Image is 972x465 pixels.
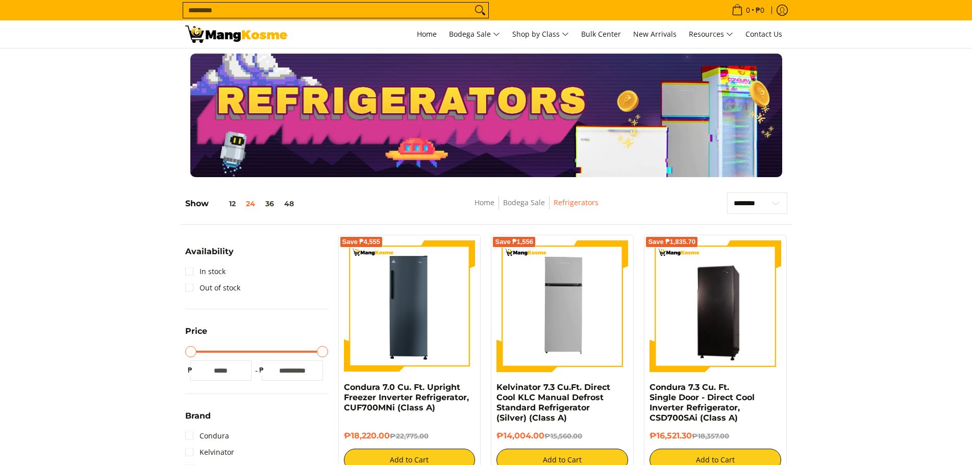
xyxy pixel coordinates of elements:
summary: Open [185,327,207,343]
button: 36 [260,200,279,208]
span: ₱0 [754,7,766,14]
img: Bodega Sale Refrigerator l Mang Kosme: Home Appliances Warehouse Sale [185,26,287,43]
span: ₱ [185,365,195,375]
img: Condura 7.3 Cu. Ft. Single Door - Direct Cool Inverter Refrigerator, CSD700SAi (Class A) [650,242,781,371]
span: Availability [185,248,234,256]
span: Save ₱4,555 [342,239,381,245]
span: Home [417,29,437,39]
nav: Breadcrumbs [400,197,673,219]
h6: ₱14,004.00 [496,431,628,441]
h6: ₱16,521.30 [650,431,781,441]
a: Out of stock [185,280,240,296]
button: 24 [241,200,260,208]
span: • [729,5,767,16]
summary: Open [185,248,234,263]
span: Brand [185,412,211,420]
img: Condura 7.0 Cu. Ft. Upright Freezer Inverter Refrigerator, CUF700MNi (Class A) [344,240,476,372]
span: Bodega Sale [449,28,500,41]
button: 48 [279,200,299,208]
a: Condura 7.3 Cu. Ft. Single Door - Direct Cool Inverter Refrigerator, CSD700SAi (Class A) [650,382,755,423]
a: Contact Us [740,20,787,48]
span: Shop by Class [512,28,569,41]
span: ₱ [257,365,267,375]
a: Kelvinator [185,444,234,460]
a: Resources [684,20,738,48]
summary: Open [185,412,211,428]
del: ₱18,357.00 [692,432,729,440]
del: ₱15,560.00 [544,432,582,440]
span: Save ₱1,556 [495,239,533,245]
button: 12 [209,200,241,208]
a: Home [475,198,494,207]
a: Refrigerators [554,198,599,207]
h6: ₱18,220.00 [344,431,476,441]
a: Bulk Center [576,20,626,48]
a: In stock [185,263,226,280]
span: New Arrivals [633,29,677,39]
a: Kelvinator 7.3 Cu.Ft. Direct Cool KLC Manual Defrost Standard Refrigerator (Silver) (Class A) [496,382,610,423]
span: Price [185,327,207,335]
a: Bodega Sale [444,20,505,48]
span: Bulk Center [581,29,621,39]
nav: Main Menu [297,20,787,48]
span: Contact Us [745,29,782,39]
a: Bodega Sale [503,198,545,207]
a: Shop by Class [507,20,574,48]
a: Condura 7.0 Cu. Ft. Upright Freezer Inverter Refrigerator, CUF700MNi (Class A) [344,382,469,412]
a: New Arrivals [628,20,682,48]
span: 0 [744,7,752,14]
span: Resources [689,28,733,41]
del: ₱22,775.00 [390,432,429,440]
a: Home [412,20,442,48]
span: Save ₱1,835.70 [648,239,695,245]
button: Search [472,3,488,18]
img: Kelvinator 7.3 Cu.Ft. Direct Cool KLC Manual Defrost Standard Refrigerator (Silver) (Class A) [496,240,628,372]
a: Condura [185,428,229,444]
h5: Show [185,199,299,209]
